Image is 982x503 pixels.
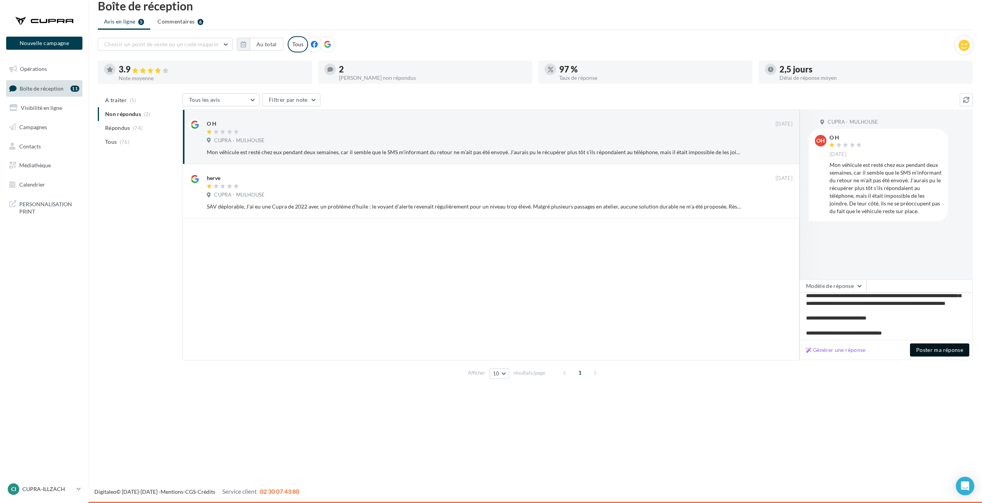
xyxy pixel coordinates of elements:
[776,175,793,182] span: [DATE]
[207,148,742,156] div: Mon véhicule est resté chez eux pendant deux semaines, car il semble que le SMS m’informant du re...
[779,75,967,81] div: Délai de réponse moyen
[222,488,257,495] span: Service client
[956,477,974,495] div: Open Intercom Messenger
[910,343,969,357] button: Poster ma réponse
[94,488,299,495] span: © [DATE]-[DATE] - - -
[559,65,746,74] div: 97 %
[5,177,84,193] a: Calendrier
[5,80,84,97] a: Boîte de réception11
[189,96,220,103] span: Tous les avis
[250,38,283,51] button: Au total
[830,151,846,158] span: [DATE]
[11,485,16,493] span: CI
[5,61,84,77] a: Opérations
[574,367,586,379] span: 1
[19,199,79,215] span: PERSONNALISATION PRINT
[214,137,265,144] span: CUPRA - MULHOUSE
[19,181,45,188] span: Calendrier
[5,157,84,173] a: Médiathèque
[158,18,194,25] span: Commentaires
[237,38,283,51] button: Au total
[105,124,130,132] span: Répondus
[94,488,116,495] a: Digitaleo
[207,174,220,182] div: herve
[198,19,203,25] div: 6
[6,37,82,50] button: Nouvelle campagne
[339,65,526,74] div: 2
[70,86,79,92] div: 11
[207,203,742,210] div: SAV déplorable, J’ai eu une Cupra de 2022 avec un problème d’huile : le voyant d’alerte revenait ...
[19,143,41,149] span: Contacts
[468,369,485,377] span: Afficher
[339,75,526,81] div: [PERSON_NAME] non répondus
[183,93,260,106] button: Tous les avis
[288,36,308,52] div: Tous
[21,104,62,111] span: Visibilité en ligne
[120,139,129,145] span: (76)
[513,369,545,377] span: résultats/page
[262,93,320,106] button: Filtrer par note
[828,119,878,126] span: CUPRA - MULHOUSE
[22,485,74,493] p: CUPRA-ILLZACH
[19,162,51,168] span: Médiathèque
[133,125,142,131] span: (74)
[559,75,746,81] div: Taux de réponse
[5,119,84,135] a: Campagnes
[105,138,117,146] span: Tous
[207,120,216,128] div: O H
[161,488,183,495] a: Mentions
[119,76,306,81] div: Note moyenne
[489,368,509,379] button: 10
[803,345,869,355] button: Générer une réponse
[130,97,136,103] span: (5)
[830,135,863,140] div: O H
[198,488,215,495] a: Crédits
[185,488,196,495] a: CGS
[214,192,265,199] span: CUPRA - MULHOUSE
[119,65,306,74] div: 3.9
[104,41,218,47] span: Choisir un point de vente ou un code magasin
[20,66,47,72] span: Opérations
[779,65,967,74] div: 2,5 jours
[260,488,299,495] span: 02 30 07 43 80
[5,196,84,219] a: PERSONNALISATION PRINT
[6,482,82,496] a: CI CUPRA-ILLZACH
[19,124,47,130] span: Campagnes
[5,138,84,155] a: Contacts
[799,279,866,293] button: Modèle de réponse
[98,38,233,51] button: Choisir un point de vente ou un code magasin
[5,100,84,116] a: Visibilité en ligne
[105,96,127,104] span: A traiter
[20,85,64,91] span: Boîte de réception
[493,370,499,377] span: 10
[776,121,793,128] span: [DATE]
[816,137,825,145] span: OH
[830,161,942,215] div: Mon véhicule est resté chez eux pendant deux semaines, car il semble que le SMS m’informant du re...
